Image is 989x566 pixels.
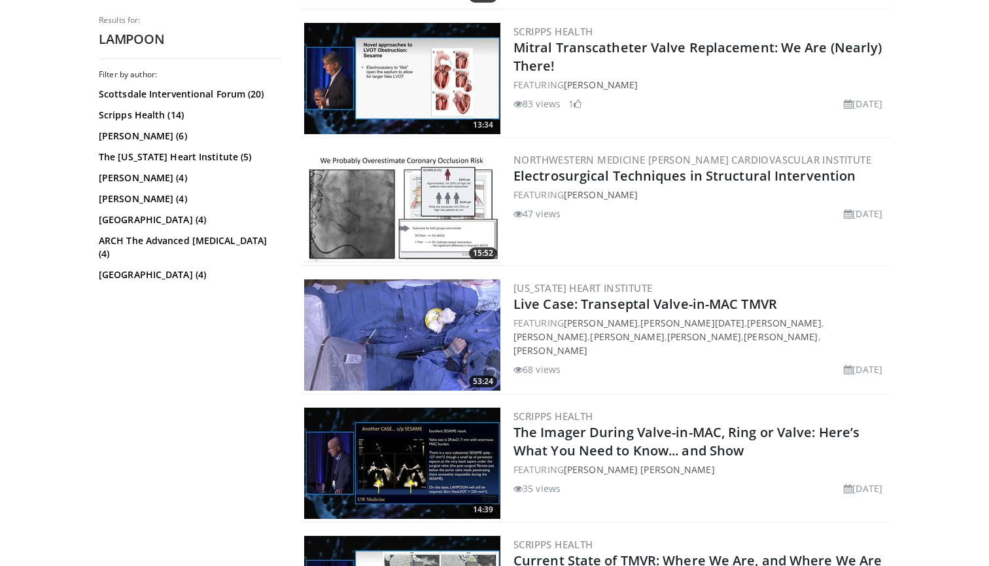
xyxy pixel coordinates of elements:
[99,130,279,143] a: [PERSON_NAME] (6)
[513,97,561,111] li: 83 views
[99,213,279,226] a: [GEOGRAPHIC_DATA] (4)
[304,23,500,134] img: 8124ce7b-c222-4443-ad7c-7c7aad57cac3.300x170_q85_crop-smart_upscale.jpg
[513,410,593,423] a: Scripps Health
[469,504,497,516] span: 14:39
[844,207,882,221] li: [DATE]
[513,188,888,202] div: FEATURING
[564,463,715,476] a: [PERSON_NAME] [PERSON_NAME]
[564,188,638,201] a: [PERSON_NAME]
[844,482,882,495] li: [DATE]
[99,171,279,185] a: [PERSON_NAME] (4)
[513,295,777,313] a: Live Case: Transeptal Valve-in-MAC TMVR
[99,31,282,48] h2: LAMPOON
[513,538,593,551] a: Scripps Health
[469,376,497,387] span: 53:24
[99,69,282,80] h3: Filter by author:
[513,281,652,294] a: [US_STATE] Heart Institute
[744,330,818,343] a: [PERSON_NAME]
[568,97,581,111] li: 1
[844,363,882,376] li: [DATE]
[99,109,279,122] a: Scripps Health (14)
[513,463,888,476] div: FEATURING
[640,317,744,329] a: [PERSON_NAME][DATE]
[513,153,871,166] a: Northwestern Medicine [PERSON_NAME] Cardiovascular Institute
[513,78,888,92] div: FEATURING
[513,423,859,459] a: The Imager During Valve-in-MAC, Ring or Valve: Here’s What You Need to Know... and Show
[513,25,593,38] a: Scripps Health
[99,268,279,281] a: [GEOGRAPHIC_DATA] (4)
[564,79,638,91] a: [PERSON_NAME]
[513,167,856,185] a: Electrosurgical Techniques in Structural Intervention
[99,150,279,164] a: The [US_STATE] Heart Institute (5)
[513,363,561,376] li: 68 views
[469,119,497,131] span: 13:34
[564,317,638,329] a: [PERSON_NAME]
[513,207,561,221] li: 47 views
[590,330,664,343] a: [PERSON_NAME]
[304,408,500,519] a: 14:39
[304,279,500,391] img: c03f4751-df11-4f7c-9c76-e620b851b736.300x170_q85_crop-smart_upscale.jpg
[513,482,561,495] li: 35 views
[513,344,587,357] a: [PERSON_NAME]
[667,330,741,343] a: [PERSON_NAME]
[304,151,500,262] a: 15:52
[844,97,882,111] li: [DATE]
[99,88,279,101] a: Scottsdale Interventional Forum (20)
[513,316,888,357] div: FEATURING , , , , , , ,
[304,408,500,519] img: 5037a1ed-b60a-4e48-9a6f-cac36a7c5d80.300x170_q85_crop-smart_upscale.jpg
[304,151,500,262] img: 7193726b-5839-4b5e-9d04-0f4cc9561785.300x170_q85_crop-smart_upscale.jpg
[513,330,587,343] a: [PERSON_NAME]
[304,279,500,391] a: 53:24
[99,192,279,205] a: [PERSON_NAME] (4)
[469,247,497,259] span: 15:52
[513,39,882,75] a: Mitral Transcatheter Valve Replacement: We Are (Nearly) There!
[747,317,821,329] a: [PERSON_NAME]
[99,234,279,260] a: ARCH The Advanced [MEDICAL_DATA] (4)
[99,15,282,26] p: Results for:
[304,23,500,134] a: 13:34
